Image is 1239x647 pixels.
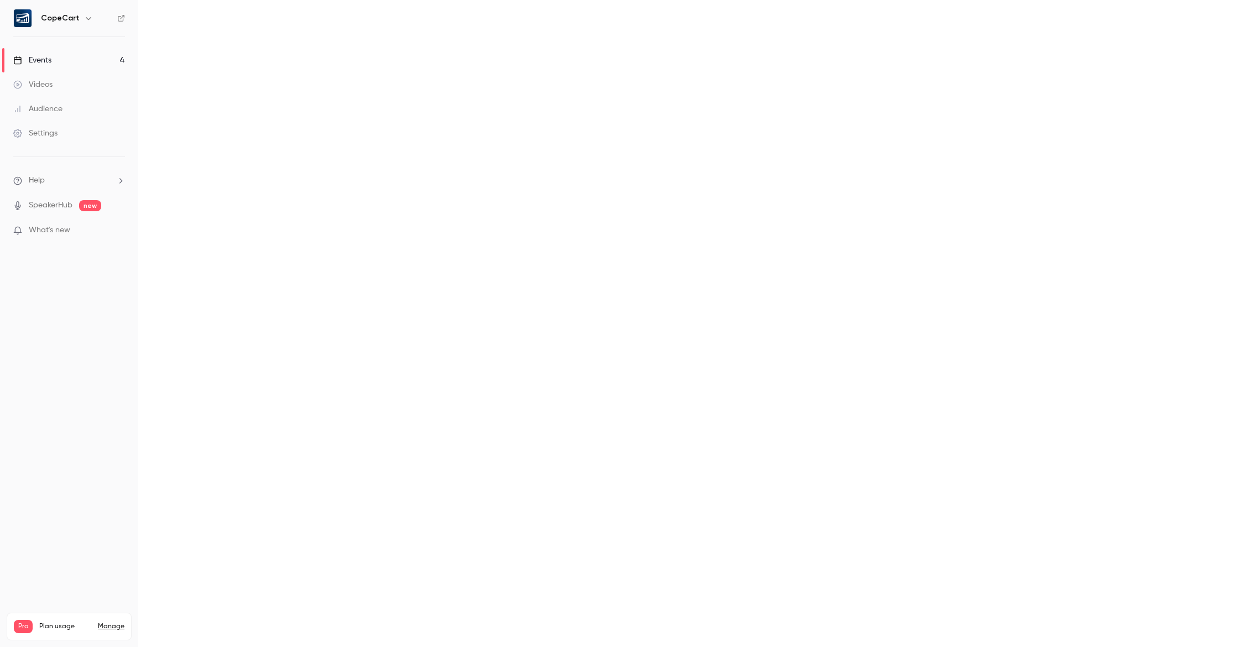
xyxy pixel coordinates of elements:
[39,622,91,631] span: Plan usage
[79,200,101,211] span: new
[13,128,58,139] div: Settings
[98,622,124,631] a: Manage
[13,103,63,114] div: Audience
[29,225,70,236] span: What's new
[29,200,72,211] a: SpeakerHub
[14,9,32,27] img: CopeCart
[13,175,125,186] li: help-dropdown-opener
[13,79,53,90] div: Videos
[29,175,45,186] span: Help
[14,620,33,633] span: Pro
[13,55,51,66] div: Events
[41,13,80,24] h6: CopeCart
